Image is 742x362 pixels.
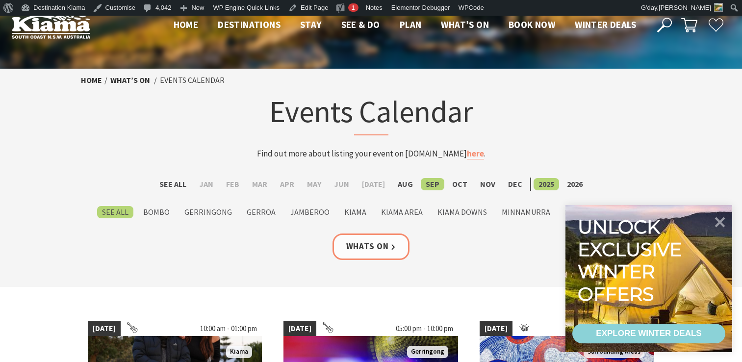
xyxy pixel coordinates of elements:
[659,4,711,11] span: [PERSON_NAME]
[391,321,458,336] span: 05:00 pm - 10:00 pm
[179,206,237,218] label: Gerringong
[160,74,225,87] li: Events Calendar
[503,178,527,190] label: Dec
[534,178,559,190] label: 2025
[560,206,645,218] label: Surrounding Areas
[174,19,199,30] span: Home
[275,178,299,190] label: Apr
[226,346,252,358] span: Kiama
[285,206,334,218] label: Jamberoo
[475,178,500,190] label: Nov
[164,17,646,33] nav: Main Menu
[242,206,281,218] label: Gerroa
[195,321,262,336] span: 10:00 am - 01:00 pm
[247,178,272,190] label: Mar
[88,321,121,336] span: [DATE]
[447,178,472,190] label: Oct
[221,178,244,190] label: Feb
[578,216,686,305] div: Unlock exclusive winter offers
[376,206,428,218] label: Kiama Area
[433,206,492,218] label: Kiama Downs
[407,346,448,358] span: Gerringong
[441,19,489,30] span: What’s On
[351,4,355,11] span: 1
[302,178,326,190] label: May
[218,19,281,30] span: Destinations
[572,324,725,343] a: EXPLORE WINTER DEALS
[575,19,636,30] span: Winter Deals
[12,12,90,39] img: Kiama Logo
[329,178,354,190] label: Jun
[467,148,484,159] a: here
[283,321,316,336] span: [DATE]
[154,178,191,190] label: See All
[110,75,150,85] a: What’s On
[179,92,563,135] h1: Events Calendar
[497,206,555,218] label: Minnamurra
[596,324,701,343] div: EXPLORE WINTER DEALS
[138,206,175,218] label: Bombo
[480,321,512,336] span: [DATE]
[339,206,371,218] label: Kiama
[333,233,410,259] a: Whats On
[357,178,390,190] label: [DATE]
[179,147,563,160] p: Find out more about listing your event on [DOMAIN_NAME] .
[562,178,588,190] label: 2026
[421,178,444,190] label: Sep
[194,178,218,190] label: Jan
[400,19,422,30] span: Plan
[509,19,555,30] span: Book now
[393,178,418,190] label: Aug
[341,19,380,30] span: See & Do
[81,75,102,85] a: Home
[97,206,133,218] label: See All
[300,19,322,30] span: Stay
